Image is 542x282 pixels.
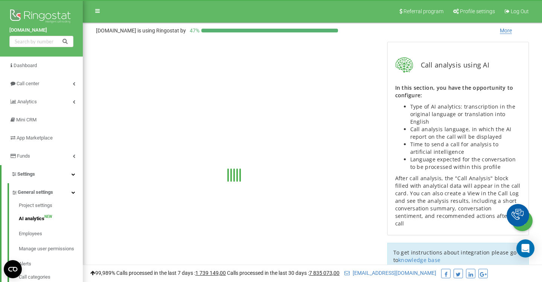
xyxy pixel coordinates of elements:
[227,270,340,276] span: Calls processed in the last 30 days :
[19,202,83,211] a: Project settings
[19,241,83,256] a: Manage user permissions
[403,8,443,14] span: Referral program
[410,156,521,171] li: Language expected for the conversation to be processed within this profile
[17,81,39,86] span: Call center
[460,8,495,14] span: Profile settings
[16,117,37,123] span: Mini CRM
[14,63,37,68] span: Dashboard
[19,256,83,271] a: Alerts
[186,27,201,34] p: 47 %
[116,270,226,276] span: Calls processed in the last 7 days :
[511,8,529,14] span: Log Out
[9,8,73,26] img: Ringostat logo
[18,189,53,196] span: General settings
[17,171,35,177] span: Settings
[410,103,521,126] li: Type of AI analytics: transcription in the original language or translation into English
[96,27,186,34] p: [DOMAIN_NAME]
[19,226,83,241] a: Employees
[195,270,226,276] u: 1 739 149,00
[17,135,53,141] span: App Marketplace
[17,153,30,159] span: Funds
[398,256,440,264] a: knowledge base
[516,239,534,257] div: Open Intercom Messenger
[410,141,521,156] li: Time to send a call for analysis to artificial intelligence
[19,211,83,226] a: AI analyticsNEW
[9,26,73,34] a: [DOMAIN_NAME]
[17,99,37,104] span: Analytics
[90,270,115,276] span: 99,989%
[395,84,521,99] p: In this section, you have the opportunity to configure:
[344,270,436,276] a: [EMAIL_ADDRESS][DOMAIN_NAME]
[500,28,512,34] span: More
[137,28,186,34] span: is using Ringostat by
[395,175,521,227] p: After call analysis, the "Call Analysis" block filled with analytical data will appear in the cal...
[393,249,523,264] p: To get instructions about integration please go to
[309,270,340,276] u: 7 835 073,00
[395,57,521,73] div: Call analysis using AI
[410,126,521,141] li: Call analysis language, in which the AI report on the call will be displayed
[9,36,73,47] input: Search by number
[2,165,83,183] a: Settings
[19,271,83,281] a: Call categories
[4,260,22,278] button: Open CMP widget
[11,183,83,199] a: General settings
